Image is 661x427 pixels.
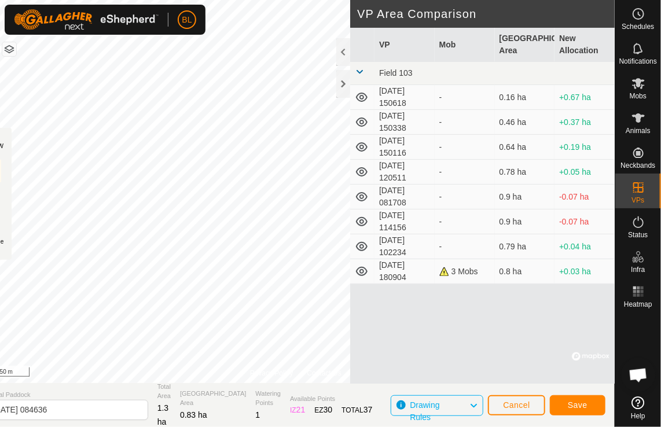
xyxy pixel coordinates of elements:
[256,389,281,408] span: Watering Points
[495,85,555,110] td: 0.16 ha
[324,405,333,414] span: 30
[374,28,435,62] th: VP
[439,241,490,253] div: -
[495,135,555,160] td: 0.64 ha
[495,28,555,62] th: [GEOGRAPHIC_DATA] Area
[439,266,490,278] div: 3 Mobs
[180,389,247,408] span: [GEOGRAPHIC_DATA] Area
[182,14,192,26] span: BL
[410,400,439,422] span: Drawing Rules
[357,7,615,21] h2: VP Area Comparison
[379,68,413,78] span: Field 103
[374,85,435,110] td: [DATE] 150618
[374,160,435,185] td: [DATE] 120511
[495,234,555,259] td: 0.79 ha
[622,23,654,30] span: Schedules
[250,368,293,378] a: Privacy Policy
[554,209,615,234] td: -0.07 ha
[290,404,305,416] div: IZ
[554,135,615,160] td: +0.19 ha
[554,160,615,185] td: +0.05 ha
[630,93,647,100] span: Mobs
[495,160,555,185] td: 0.78 ha
[314,404,332,416] div: EZ
[626,127,651,134] span: Animals
[439,91,490,104] div: -
[374,185,435,209] td: [DATE] 081708
[374,209,435,234] td: [DATE] 114156
[363,405,373,414] span: 37
[495,259,555,284] td: 0.8 ha
[619,58,657,65] span: Notifications
[341,404,372,416] div: TOTAL
[554,110,615,135] td: +0.37 ha
[631,413,645,419] span: Help
[554,85,615,110] td: +0.67 ha
[554,234,615,259] td: +0.04 ha
[439,166,490,178] div: -
[554,185,615,209] td: -0.07 ha
[256,410,260,419] span: 1
[628,231,648,238] span: Status
[157,382,171,401] span: Total Area
[439,116,490,128] div: -
[488,395,545,415] button: Cancel
[631,197,644,204] span: VPs
[374,135,435,160] td: [DATE] 150116
[495,110,555,135] td: 0.46 ha
[374,259,435,284] td: [DATE] 180904
[439,191,490,203] div: -
[439,216,490,228] div: -
[439,141,490,153] div: -
[296,405,306,414] span: 21
[435,28,495,62] th: Mob
[615,392,661,424] a: Help
[157,403,168,426] span: 1.3 ha
[554,28,615,62] th: New Allocation
[290,394,372,404] span: Available Points
[621,358,656,392] div: Open chat
[307,368,341,378] a: Contact Us
[374,110,435,135] td: [DATE] 150338
[180,410,207,419] span: 0.83 ha
[374,234,435,259] td: [DATE] 102234
[624,301,652,308] span: Heatmap
[2,42,16,56] button: Map Layers
[503,400,530,410] span: Cancel
[495,185,555,209] td: 0.9 ha
[568,400,587,410] span: Save
[620,162,655,169] span: Neckbands
[14,9,159,30] img: Gallagher Logo
[554,259,615,284] td: +0.03 ha
[550,395,605,415] button: Save
[495,209,555,234] td: 0.9 ha
[631,266,645,273] span: Infra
